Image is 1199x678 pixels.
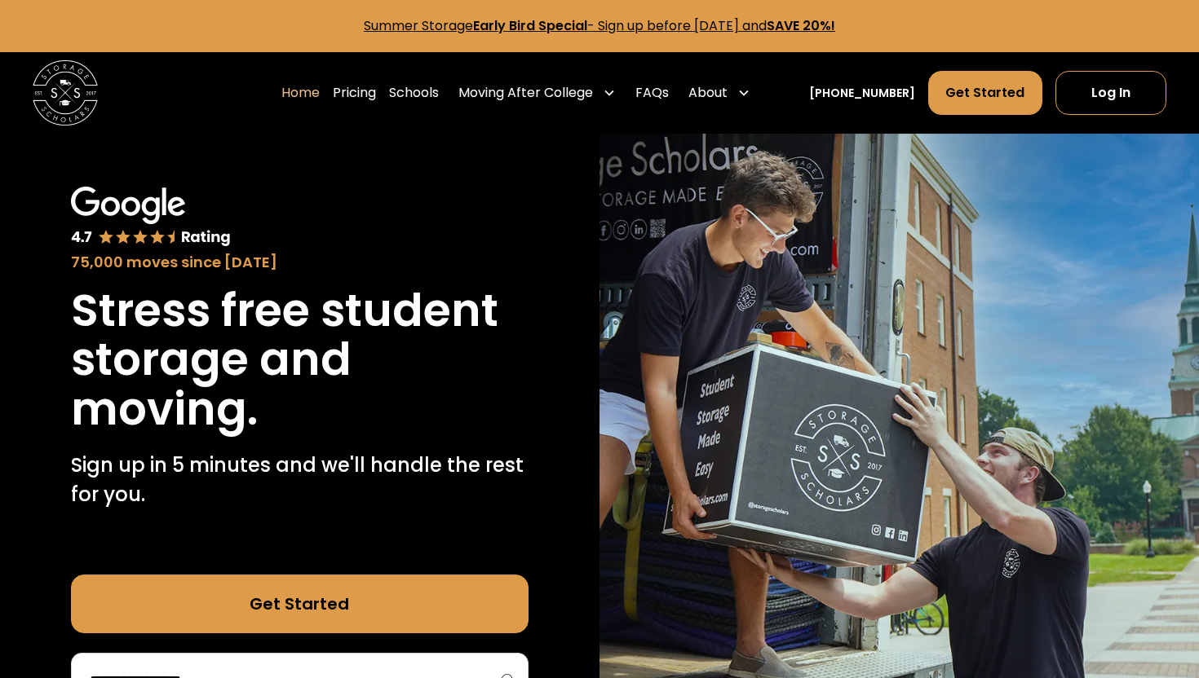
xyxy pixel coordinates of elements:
[809,85,915,102] a: [PHONE_NUMBER]
[389,70,439,116] a: Schools
[688,83,728,103] div: About
[458,83,593,103] div: Moving After College
[71,286,529,434] h1: Stress free student storage and moving.
[71,187,232,248] img: Google 4.7 star rating
[281,70,320,116] a: Home
[33,60,98,125] a: home
[71,451,529,509] p: Sign up in 5 minutes and we'll handle the rest for you.
[452,70,622,116] div: Moving After College
[682,70,757,116] div: About
[635,70,669,116] a: FAQs
[71,251,529,273] div: 75,000 moves since [DATE]
[767,16,835,35] strong: SAVE 20%!
[333,70,376,116] a: Pricing
[928,71,1042,115] a: Get Started
[364,16,835,35] a: Summer StorageEarly Bird Special- Sign up before [DATE] andSAVE 20%!
[1055,71,1166,115] a: Log In
[33,60,98,125] img: Storage Scholars main logo
[473,16,587,35] strong: Early Bird Special
[71,575,529,633] a: Get Started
